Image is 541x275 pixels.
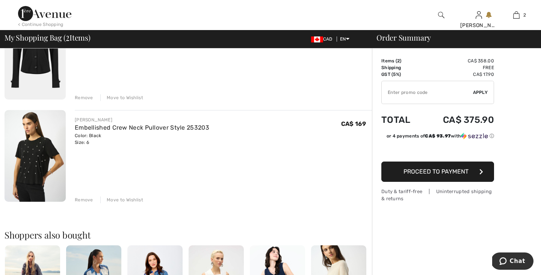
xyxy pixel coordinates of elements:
div: Remove [75,94,93,101]
div: Move to Wishlist [100,94,143,101]
div: Duty & tariff-free | Uninterrupted shipping & returns [381,188,494,202]
iframe: Opens a widget where you can chat to one of our agents [492,252,533,271]
td: CA$ 358.00 [422,57,494,64]
div: or 4 payments of with [387,133,494,139]
div: < Continue Shopping [18,21,63,28]
td: Items ( ) [381,57,422,64]
td: CA$ 17.90 [422,71,494,78]
img: Sezzle [461,133,488,139]
a: Sign In [476,11,482,18]
td: Total [381,107,422,133]
span: Apply [473,89,488,96]
a: 2 [498,11,535,20]
td: GST (5%) [381,71,422,78]
img: Canadian Dollar [311,36,323,42]
div: [PERSON_NAME] [75,116,209,123]
span: 2 [66,32,70,42]
span: 2 [397,58,400,63]
td: Free [422,64,494,71]
h2: Shoppers also bought [5,230,372,239]
td: Shipping [381,64,422,71]
a: Embellished Crew Neck Pullover Style 253203 [75,124,209,131]
span: 2 [523,12,526,18]
div: Color: Black Size: 6 [75,132,209,146]
td: CA$ 375.90 [422,107,494,133]
input: Promo code [382,81,473,104]
div: Move to Wishlist [100,196,143,203]
span: CA$ 169 [341,120,366,127]
span: Proceed to Payment [403,168,468,175]
div: Remove [75,196,93,203]
span: CA$ 93.97 [425,133,451,139]
div: Order Summary [367,34,536,41]
span: My Shopping Bag ( Items) [5,34,91,41]
span: CAD [311,36,335,42]
iframe: PayPal-paypal [381,142,494,159]
button: Proceed to Payment [381,162,494,182]
img: search the website [438,11,444,20]
img: V-Neck Button Closure Top Style 253258 [5,8,66,100]
img: 1ère Avenue [18,6,71,21]
img: Embellished Crew Neck Pullover Style 253203 [5,110,66,202]
div: or 4 payments ofCA$ 93.97withSezzle Click to learn more about Sezzle [381,133,494,142]
div: [PERSON_NAME] [460,21,497,29]
img: My Bag [513,11,520,20]
img: My Info [476,11,482,20]
span: EN [340,36,349,42]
